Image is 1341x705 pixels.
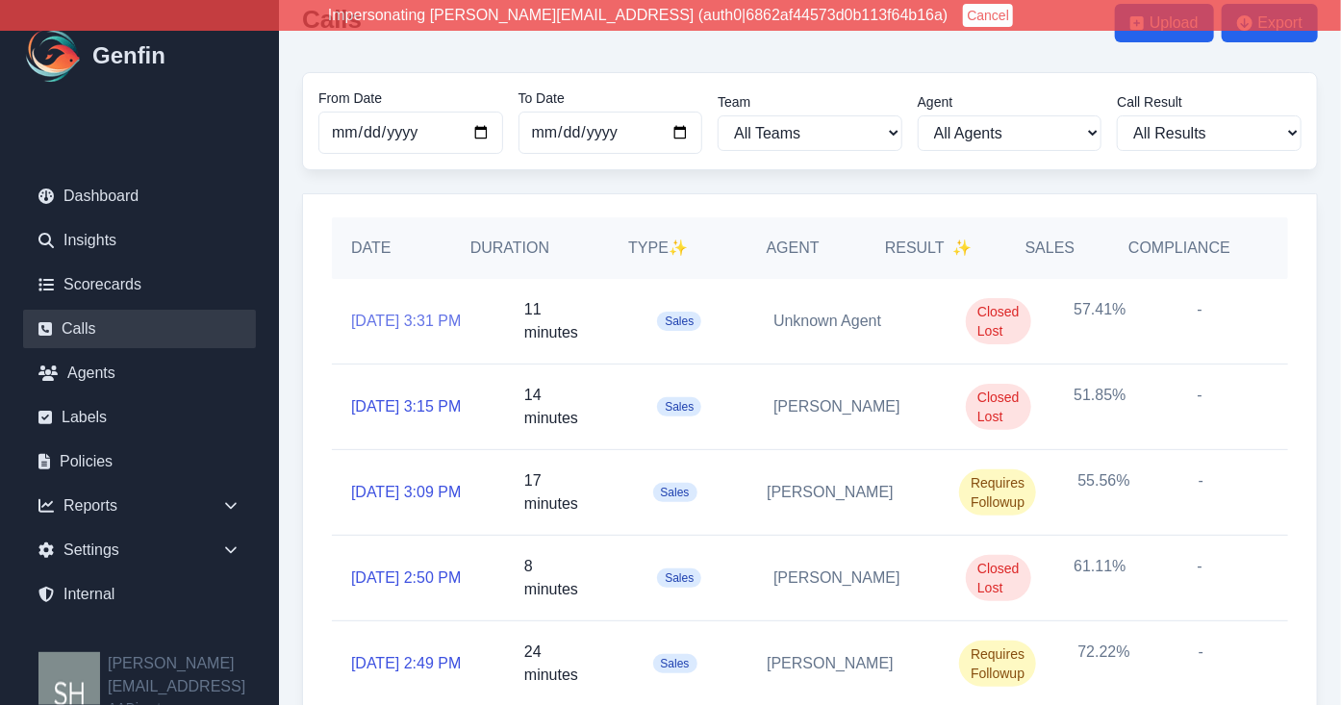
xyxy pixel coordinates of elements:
[1150,536,1250,620] div: -
[657,568,701,588] span: Sales
[653,483,697,502] span: Sales
[23,398,256,437] a: Labels
[966,298,1031,344] span: Closed Lost
[351,481,461,504] a: [DATE] 3:09 PM
[718,92,902,112] label: Team
[23,531,256,569] div: Settings
[351,310,461,333] a: [DATE] 3:31 PM
[1050,365,1151,449] div: 51.85%
[952,237,972,260] span: ✨
[351,567,461,590] a: [DATE] 2:50 PM
[653,654,697,673] span: Sales
[767,237,820,260] h5: Agent
[23,25,85,87] img: Logo
[657,397,701,416] span: Sales
[23,221,256,260] a: Insights
[23,310,256,348] a: Calls
[959,641,1036,687] span: Requires Followup
[524,555,586,601] p: 8 minutes
[1050,536,1151,620] div: 61.11%
[885,237,972,260] h5: Result
[524,469,583,516] p: 17 minutes
[773,310,881,333] span: Unknown Agent
[23,442,256,481] a: Policies
[589,237,728,260] h5: Type
[1150,365,1250,449] div: -
[524,384,586,430] p: 14 minutes
[963,4,1013,27] button: Cancel
[773,395,900,418] a: [PERSON_NAME]
[23,177,256,215] a: Dashboard
[524,641,583,687] p: 24 minutes
[767,481,894,504] a: [PERSON_NAME]
[1050,279,1151,364] div: 57.41%
[469,237,549,260] h5: Duration
[1152,450,1250,535] div: -
[351,237,431,260] h5: Date
[1117,92,1302,112] label: Call Result
[351,395,461,418] a: [DATE] 3:15 PM
[918,92,1102,112] label: Agent
[108,652,279,698] h2: [PERSON_NAME][EMAIL_ADDRESS]
[966,555,1031,601] span: Closed Lost
[23,487,256,525] div: Reports
[23,575,256,614] a: Internal
[657,312,701,331] span: Sales
[669,239,688,256] span: ✨
[92,40,165,71] h1: Genfin
[1025,237,1075,260] h5: Sales
[23,265,256,304] a: Scorecards
[1055,450,1152,535] div: 55.56%
[351,652,461,675] a: [DATE] 2:49 PM
[966,384,1031,430] span: Closed Lost
[519,88,703,108] label: To Date
[1150,279,1250,364] div: -
[23,354,256,392] a: Agents
[959,469,1036,516] span: Requires Followup
[767,652,894,675] a: [PERSON_NAME]
[318,88,503,108] label: From Date
[524,298,586,344] p: 11 minutes
[1128,237,1230,260] h5: Compliance
[773,567,900,590] a: [PERSON_NAME]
